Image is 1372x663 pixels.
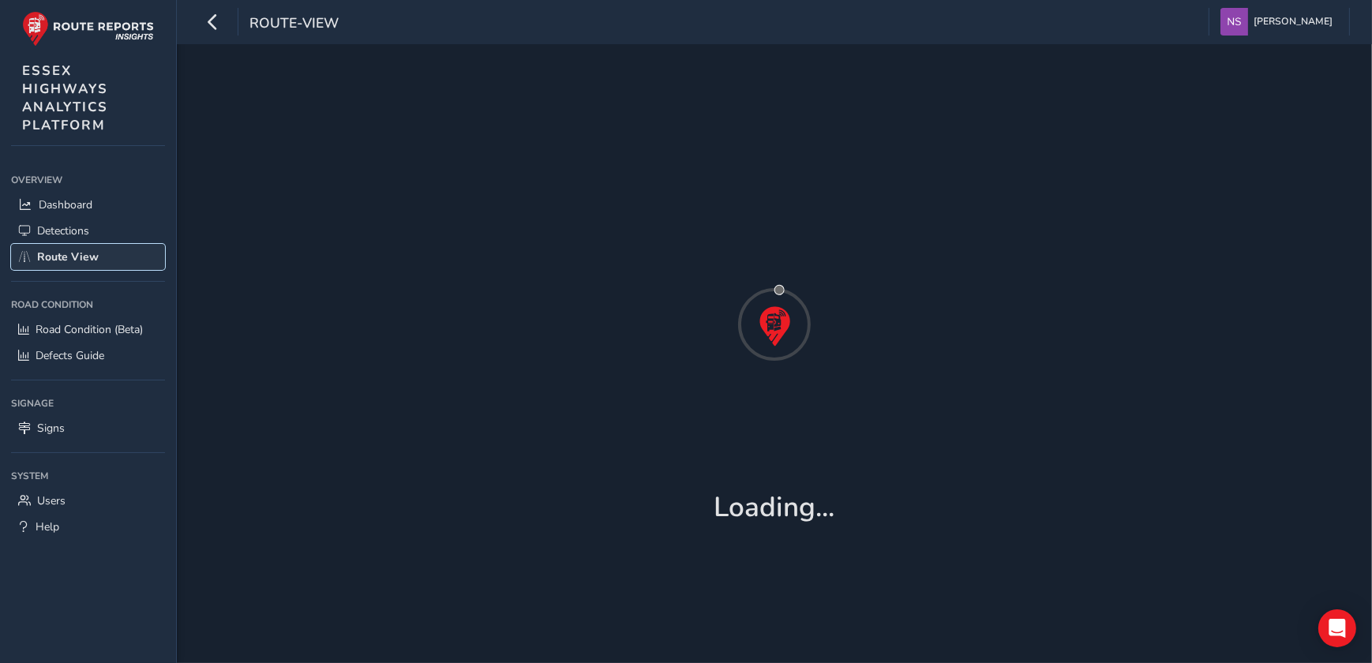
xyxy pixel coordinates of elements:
a: Dashboard [11,192,165,218]
h1: Loading... [714,491,835,524]
div: Overview [11,168,165,192]
img: diamond-layout [1220,8,1248,36]
span: ESSEX HIGHWAYS ANALYTICS PLATFORM [22,62,108,134]
span: Detections [37,223,89,238]
a: Signs [11,415,165,441]
a: Route View [11,244,165,270]
span: Road Condition (Beta) [36,322,143,337]
span: Route View [37,249,99,264]
div: Signage [11,391,165,415]
a: Defects Guide [11,343,165,369]
img: rr logo [22,11,154,47]
div: Road Condition [11,293,165,317]
a: Users [11,488,165,514]
span: Help [36,519,59,534]
span: route-view [249,13,339,36]
a: Road Condition (Beta) [11,317,165,343]
span: Signs [37,421,65,436]
a: Detections [11,218,165,244]
span: Defects Guide [36,348,104,363]
a: Help [11,514,165,540]
div: Open Intercom Messenger [1318,609,1356,647]
span: Dashboard [39,197,92,212]
span: Users [37,493,66,508]
div: System [11,464,165,488]
button: [PERSON_NAME] [1220,8,1338,36]
span: [PERSON_NAME] [1254,8,1333,36]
